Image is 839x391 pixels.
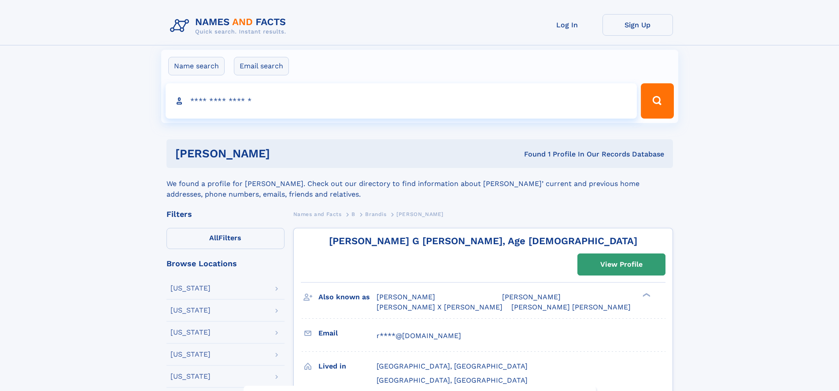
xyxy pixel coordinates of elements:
[365,211,386,217] span: Brandis
[318,359,377,374] h3: Lived in
[234,57,289,75] label: Email search
[600,254,643,275] div: View Profile
[166,168,673,200] div: We found a profile for [PERSON_NAME]. Check out our directory to find information about [PERSON_N...
[170,351,211,358] div: [US_STATE]
[209,234,218,242] span: All
[168,57,225,75] label: Name search
[318,326,377,341] h3: Email
[377,362,528,370] span: [GEOGRAPHIC_DATA], [GEOGRAPHIC_DATA]
[396,211,444,217] span: [PERSON_NAME]
[602,14,673,36] a: Sign Up
[641,83,673,119] button: Search Button
[166,210,285,218] div: Filters
[377,293,435,301] span: [PERSON_NAME]
[578,254,665,275] a: View Profile
[166,260,285,268] div: Browse Locations
[318,290,377,305] h3: Also known as
[397,149,664,159] div: Found 1 Profile In Our Records Database
[351,211,355,217] span: B
[166,83,637,119] input: search input
[166,228,285,249] label: Filters
[532,14,602,36] a: Log In
[329,235,637,246] a: [PERSON_NAME] G [PERSON_NAME], Age [DEMOGRAPHIC_DATA]
[377,303,503,311] span: [PERSON_NAME] X [PERSON_NAME]
[293,209,342,220] a: Names and Facts
[175,148,397,159] h1: [PERSON_NAME]
[170,329,211,336] div: [US_STATE]
[377,376,528,384] span: [GEOGRAPHIC_DATA], [GEOGRAPHIC_DATA]
[640,292,651,298] div: ❯
[170,373,211,380] div: [US_STATE]
[170,307,211,314] div: [US_STATE]
[351,209,355,220] a: B
[365,209,386,220] a: Brandis
[166,14,293,38] img: Logo Names and Facts
[170,285,211,292] div: [US_STATE]
[511,303,631,311] span: [PERSON_NAME] [PERSON_NAME]
[502,293,561,301] span: [PERSON_NAME]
